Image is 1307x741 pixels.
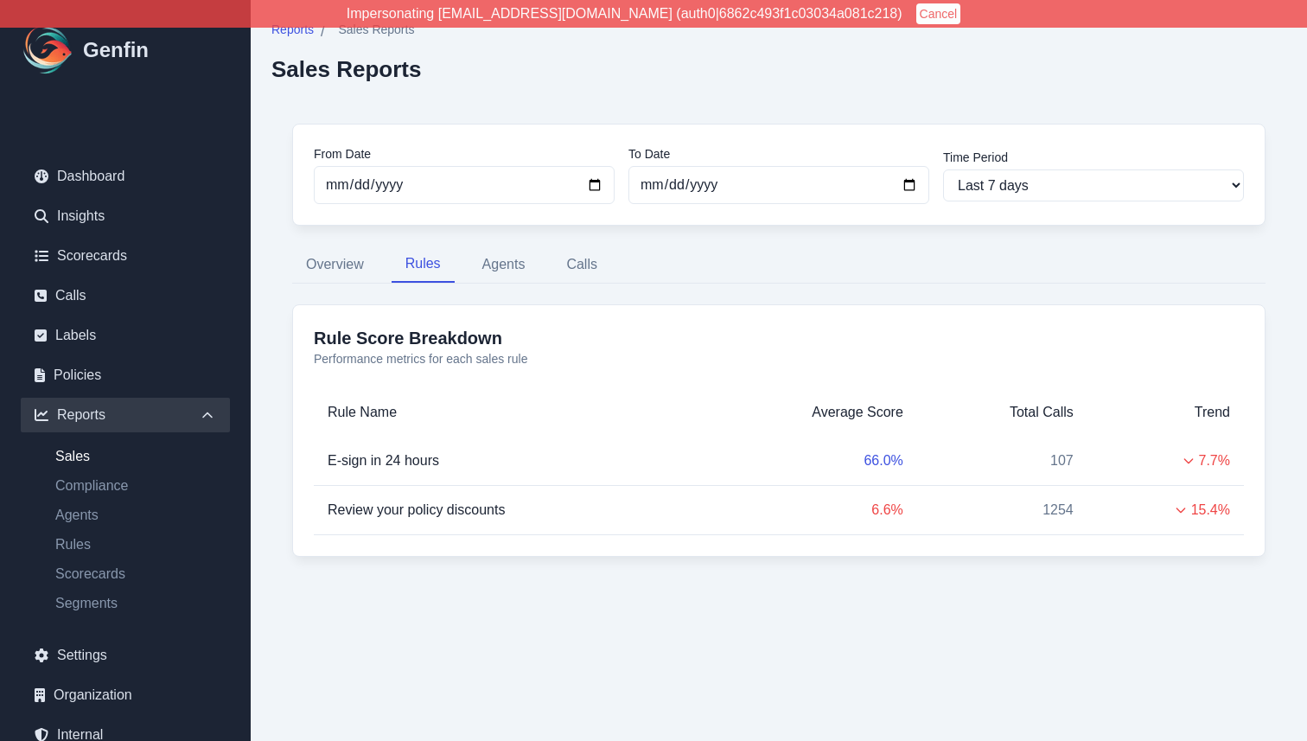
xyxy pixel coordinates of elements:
label: From Date [314,145,615,163]
span: 107 [1050,453,1074,468]
span: / [321,22,324,42]
th: Trend [1087,388,1244,437]
th: Total Calls [917,388,1087,437]
a: Reports [271,21,314,42]
a: Organization [21,678,230,712]
span: 15.4 % [1191,500,1230,521]
label: To Date [628,145,929,163]
span: 7.7 % [1199,450,1230,471]
button: Agents [469,246,539,283]
label: Time Period [943,149,1244,166]
span: 6.6 % [871,502,902,517]
a: Compliance [41,476,230,496]
a: Dashboard [21,159,230,194]
span: Review your policy discounts [328,502,505,517]
a: Calls [21,278,230,313]
h2: Sales Reports [271,56,421,82]
button: Cancel [916,3,961,24]
span: Sales Reports [338,21,414,38]
th: Average Score [696,388,917,437]
h3: Rule Score Breakdown [314,326,1244,350]
a: Labels [21,318,230,353]
a: Segments [41,593,230,614]
button: Overview [292,246,378,283]
div: Reports [21,398,230,432]
span: Reports [271,21,314,38]
a: Rules [41,534,230,555]
span: 66.0 % [864,453,902,468]
p: Performance metrics for each sales rule [314,350,1244,367]
span: E-sign in 24 hours [328,453,439,468]
a: Policies [21,358,230,393]
a: Insights [21,199,230,233]
button: Rules [392,246,455,283]
a: Agents [41,505,230,526]
a: Scorecards [21,239,230,273]
img: Logo [21,22,76,78]
h1: Genfin [83,36,149,64]
th: Rule Name [314,388,696,437]
a: Settings [21,638,230,673]
span: 1254 [1042,502,1074,517]
a: Sales [41,446,230,467]
button: Calls [552,246,611,283]
a: Scorecards [41,564,230,584]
